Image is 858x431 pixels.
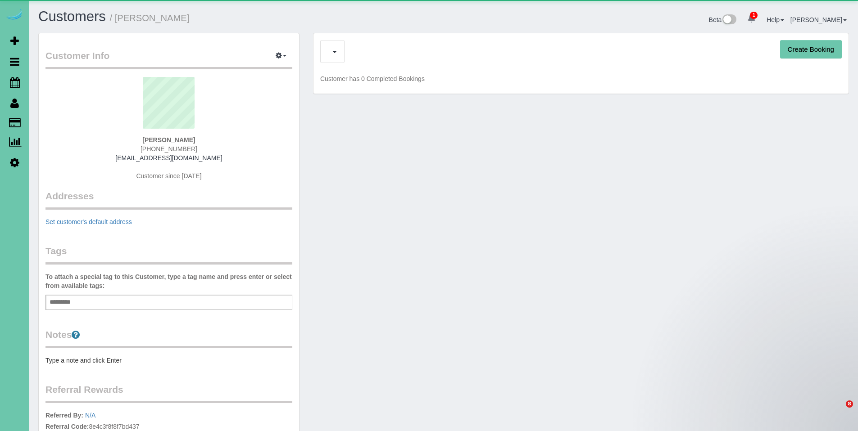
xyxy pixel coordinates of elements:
[142,136,195,144] strong: [PERSON_NAME]
[85,412,95,419] a: N/A
[45,328,292,348] legend: Notes
[790,16,847,23] a: [PERSON_NAME]
[320,74,842,83] p: Customer has 0 Completed Bookings
[45,383,292,403] legend: Referral Rewards
[767,16,784,23] a: Help
[45,244,292,265] legend: Tags
[45,422,89,431] label: Referral Code:
[38,9,106,24] a: Customers
[45,272,292,290] label: To attach a special tag to this Customer, type a tag name and press enter or select from availabl...
[45,218,132,225] a: Set customer's default address
[136,172,201,180] span: Customer since [DATE]
[5,9,23,22] img: Automaid Logo
[743,9,760,29] a: 1
[45,411,83,420] label: Referred By:
[827,400,849,422] iframe: Intercom live chat
[709,16,737,23] a: Beta
[110,13,190,23] small: / [PERSON_NAME]
[750,12,758,19] span: 1
[141,145,197,153] span: [PHONE_NUMBER]
[115,154,222,162] a: [EMAIL_ADDRESS][DOMAIN_NAME]
[45,356,292,365] pre: Type a note and click Enter
[846,400,853,408] span: 8
[780,40,842,59] button: Create Booking
[722,14,736,26] img: New interface
[45,49,292,69] legend: Customer Info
